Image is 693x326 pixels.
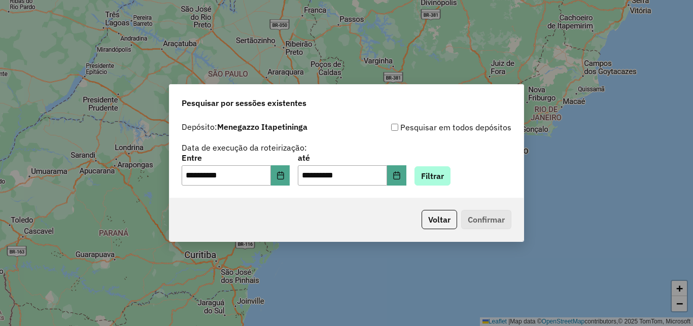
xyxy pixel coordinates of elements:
[387,165,406,186] button: Choose Date
[422,210,457,229] button: Voltar
[298,152,406,164] label: até
[217,122,307,132] strong: Menegazzo Itapetininga
[182,141,307,154] label: Data de execução da roteirização:
[182,152,290,164] label: Entre
[346,121,511,133] div: Pesquisar em todos depósitos
[182,97,306,109] span: Pesquisar por sessões existentes
[414,166,451,186] button: Filtrar
[271,165,290,186] button: Choose Date
[182,121,307,133] label: Depósito:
